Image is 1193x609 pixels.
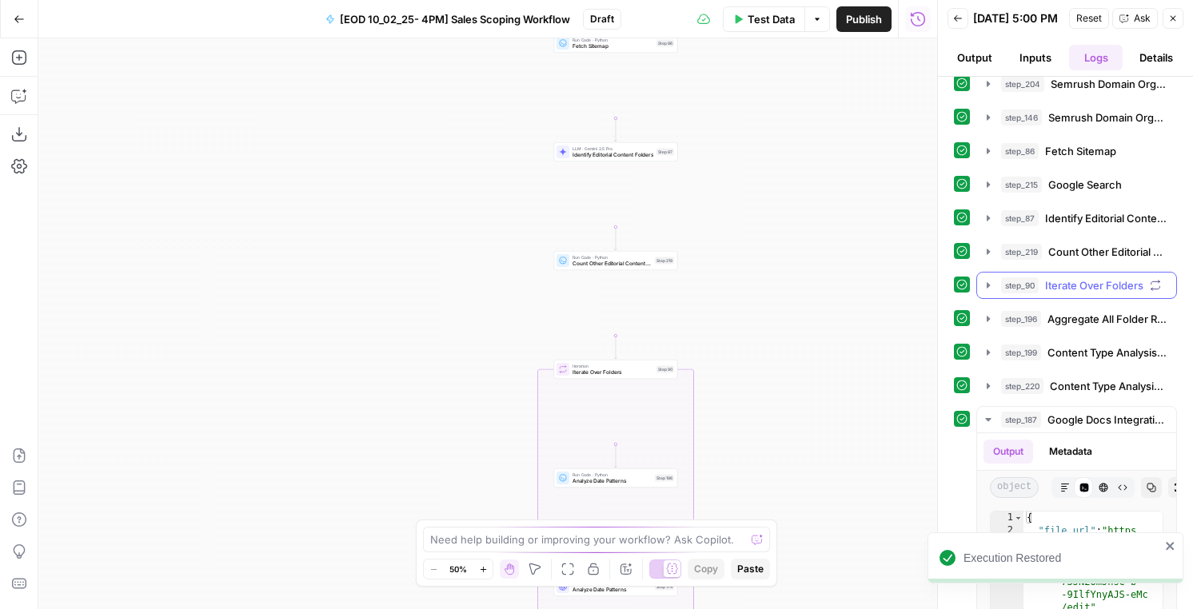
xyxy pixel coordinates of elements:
[554,142,678,227] div: LLM · Gemini 2.5 ProIdentify Editorial Content FoldersStep 87
[984,440,1033,464] button: Output
[1165,539,1176,552] button: close
[449,563,467,575] span: 50%
[573,363,653,369] span: Iteration
[1048,177,1122,193] span: Google Search
[1051,76,1167,92] span: Semrush Domain Organic Search Keywords
[1001,412,1041,428] span: step_187
[1001,76,1044,92] span: step_204
[1001,210,1039,226] span: step_87
[656,149,674,156] div: Step 87
[1039,440,1102,464] button: Metadata
[1048,109,1167,125] span: Semrush Domain Organic Search Pages
[573,145,653,152] span: LLM · Gemini 2.5 Pro
[655,583,674,591] div: Step 174
[590,12,614,26] span: Draft
[723,6,804,32] button: Test Data
[1001,311,1041,327] span: step_196
[554,251,678,336] div: Run Code · PythonCount Other Editorial Content by [PERSON_NAME]Step 219
[316,6,580,32] button: [EOD 10_02_25- 4PM] Sales Scoping Workflow
[573,260,652,268] span: Count Other Editorial Content by [PERSON_NAME]
[1129,45,1183,70] button: Details
[1001,344,1041,360] span: step_199
[1069,45,1123,70] button: Logs
[688,559,724,579] button: Copy
[1050,378,1167,394] span: Content Type Analysis Report
[573,151,653,159] span: Identify Editorial Content Folders
[1112,8,1158,29] button: Ask
[615,227,617,250] g: Edge from step_87 to step_219
[1134,11,1151,26] span: Ask
[1001,277,1039,293] span: step_90
[1001,244,1042,260] span: step_219
[1047,311,1167,327] span: Aggregate All Folder Results
[990,477,1039,498] span: object
[1001,177,1042,193] span: step_215
[340,11,570,27] span: [EOD 10_02_25- 4PM] Sales Scoping Workflow
[573,254,652,261] span: Run Code · Python
[554,360,678,444] div: IterationIterate Over FoldersStep 90
[573,37,653,43] span: Run Code · Python
[573,472,652,478] span: Run Code · Python
[1045,277,1143,293] span: Iterate Over Folders
[656,366,674,373] div: Step 90
[655,475,674,482] div: Step 186
[1014,511,1023,524] span: Toggle code folding, rows 1 through 3
[1069,8,1109,29] button: Reset
[948,45,1002,70] button: Output
[1001,378,1043,394] span: step_220
[1001,109,1042,125] span: step_146
[573,368,653,376] span: Iterate Over Folders
[1045,210,1167,226] span: Identify Editorial Content Folders
[1047,344,1167,360] span: Content Type Analysis Report
[573,42,653,50] span: Fetch Sitemap
[731,559,770,579] button: Paste
[573,477,652,485] span: Analyze Date Patterns
[991,511,1023,524] div: 1
[846,11,882,27] span: Publish
[554,34,678,118] div: Run Code · PythonFetch SitemapStep 86
[573,586,652,594] span: Analyze Date Patterns
[1008,45,1063,70] button: Inputs
[655,257,674,265] div: Step 219
[748,11,795,27] span: Test Data
[1001,143,1039,159] span: step_86
[1047,412,1167,428] span: Google Docs Integration
[694,562,718,576] span: Copy
[615,118,617,141] g: Edge from step_86 to step_87
[964,550,1160,566] div: Execution Restored
[1076,11,1102,26] span: Reset
[1048,244,1167,260] span: Count Other Editorial Content by [PERSON_NAME]
[1045,143,1116,159] span: Fetch Sitemap
[836,6,892,32] button: Publish
[615,444,617,468] g: Edge from step_90 to step_186
[554,468,678,553] div: Run Code · PythonAnalyze Date PatternsStep 186
[737,562,764,576] span: Paste
[656,40,674,47] div: Step 86
[615,336,617,359] g: Edge from step_219 to step_90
